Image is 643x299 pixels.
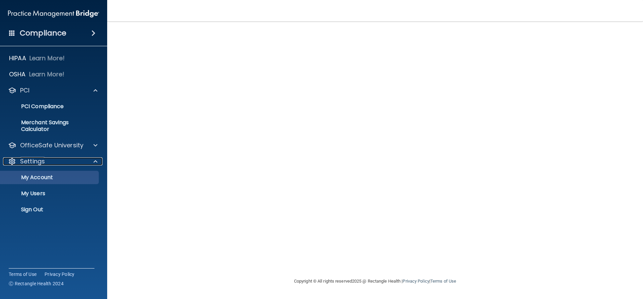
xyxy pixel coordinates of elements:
[430,279,456,284] a: Terms of Use
[4,190,96,197] p: My Users
[8,157,97,165] a: Settings
[20,28,66,38] h4: Compliance
[403,279,429,284] a: Privacy Policy
[253,271,497,292] div: Copyright © All rights reserved 2025 @ Rectangle Health | |
[45,271,75,278] a: Privacy Policy
[9,280,64,287] span: Ⓒ Rectangle Health 2024
[527,251,635,278] iframe: Drift Widget Chat Controller
[8,7,99,20] img: PMB logo
[4,174,96,181] p: My Account
[8,141,97,149] a: OfficeSafe University
[4,206,96,213] p: Sign Out
[20,157,45,165] p: Settings
[20,141,83,149] p: OfficeSafe University
[20,86,29,94] p: PCI
[4,103,96,110] p: PCI Compliance
[8,86,97,94] a: PCI
[9,271,37,278] a: Terms of Use
[9,54,26,62] p: HIPAA
[4,119,96,133] p: Merchant Savings Calculator
[29,70,65,78] p: Learn More!
[29,54,65,62] p: Learn More!
[9,70,26,78] p: OSHA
